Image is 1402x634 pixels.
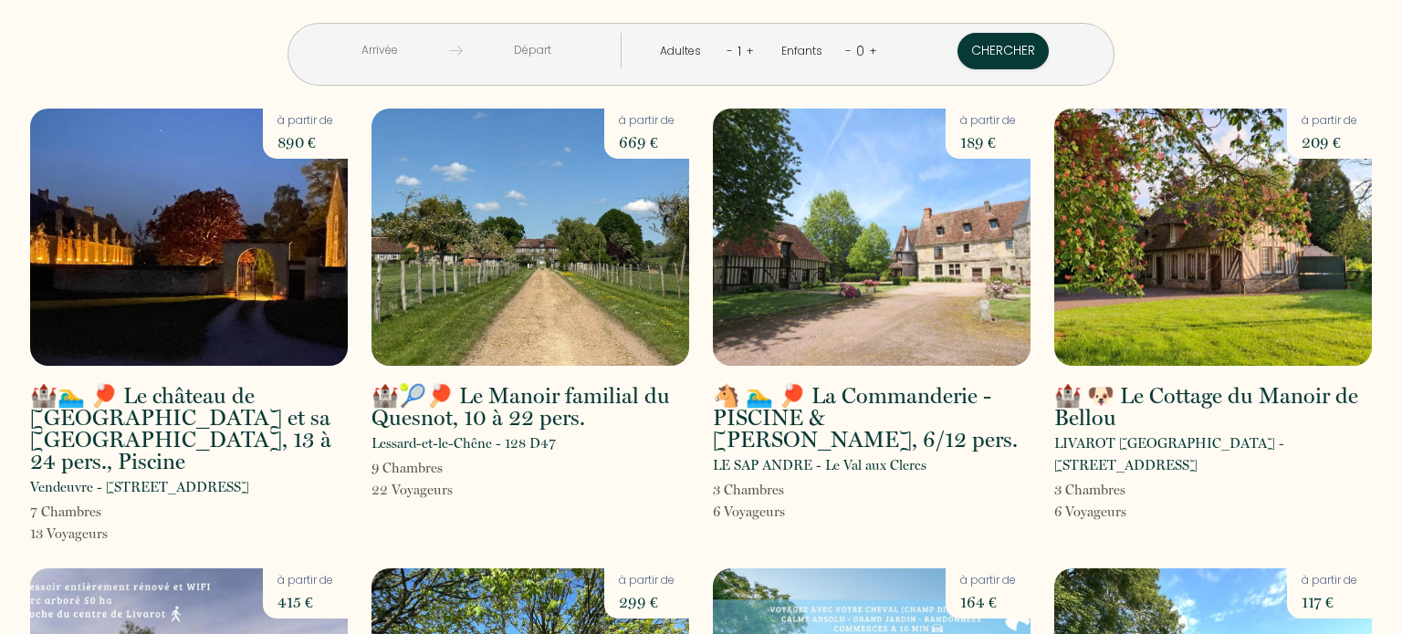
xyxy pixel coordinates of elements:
[1054,385,1372,429] h2: 🏰 🐶 Le Cottage du Manoir de Bellou
[309,33,449,68] input: Arrivée
[619,130,675,155] p: 669 €
[371,109,689,366] img: rental-image
[957,33,1049,69] button: Chercher
[1121,504,1126,520] span: s
[960,112,1016,130] p: à partir de
[713,479,785,501] p: 3 Chambre
[463,33,602,68] input: Départ
[371,479,453,501] p: 22 Voyageur
[960,130,1016,155] p: 189 €
[1302,572,1357,589] p: à partir de
[277,589,333,615] p: 415 €
[437,460,443,476] span: s
[277,572,333,589] p: à partir de
[447,482,453,498] span: s
[30,523,108,545] p: 13 Voyageur
[371,432,556,454] p: Lessard-et-le-Chêne - 128 D47
[96,504,101,520] span: s
[30,385,348,473] h2: 🏰🏊‍♂️ 🏓 Le château de [GEOGRAPHIC_DATA] et sa [GEOGRAPHIC_DATA], 13 à 24 pers., Piscine
[727,42,733,59] a: -
[1054,432,1372,476] p: LIVAROT [GEOGRAPHIC_DATA] - [STREET_ADDRESS]
[713,385,1031,451] h2: 🐴 🏊‍♂️ 🏓 La Commanderie - PISCINE & [PERSON_NAME], 6/12 pers.
[277,130,333,155] p: 890 €
[660,43,707,60] div: Adultes
[733,36,746,66] div: 1
[779,504,785,520] span: s
[30,501,108,523] p: 7 Chambre
[277,112,333,130] p: à partir de
[746,42,754,59] a: +
[1054,479,1126,501] p: 3 Chambre
[1054,501,1126,523] p: 6 Voyageur
[845,42,852,59] a: -
[713,501,785,523] p: 6 Voyageur
[30,476,249,498] p: Vendeuvre - [STREET_ADDRESS]
[449,44,463,57] img: guests
[371,457,453,479] p: 9 Chambre
[1302,130,1357,155] p: 209 €
[1302,589,1357,615] p: 117 €
[1120,482,1125,498] span: s
[619,589,675,615] p: 299 €
[1054,109,1372,366] img: rental-image
[713,454,926,476] p: LE SAP ANDRE - Le Val aux Clercs
[619,112,675,130] p: à partir de
[779,482,784,498] span: s
[869,42,877,59] a: +
[30,109,348,366] img: rental-image
[960,589,1016,615] p: 164 €
[852,36,869,66] div: 0
[102,525,108,542] span: s
[781,43,829,60] div: Enfants
[1302,112,1357,130] p: à partir de
[713,109,1031,366] img: rental-image
[619,572,675,589] p: à partir de
[960,572,1016,589] p: à partir de
[371,385,689,429] h2: 🏰🎾🏓 Le Manoir familial du Quesnot, 10 à 22 pers.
